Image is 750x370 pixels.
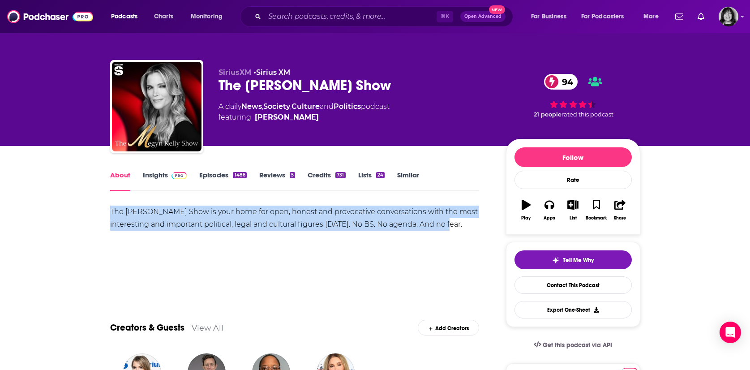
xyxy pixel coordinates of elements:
[719,7,738,26] span: Logged in as parkdalepublicity1
[154,10,173,23] span: Charts
[308,171,345,191] a: Credits731
[538,194,561,226] button: Apps
[544,215,555,221] div: Apps
[291,102,320,111] a: Culture
[514,250,632,269] button: tell me why sparkleTell Me Why
[643,10,659,23] span: More
[335,172,345,178] div: 731
[525,9,578,24] button: open menu
[553,74,578,90] span: 94
[219,112,390,123] span: featuring
[290,102,291,111] span: ,
[241,102,262,111] a: News
[358,171,385,191] a: Lists24
[263,102,290,111] a: Society
[265,9,437,24] input: Search podcasts, credits, & more...
[514,301,632,318] button: Export One-Sheet
[464,14,501,19] span: Open Advanced
[249,6,522,27] div: Search podcasts, credits, & more...
[171,172,187,179] img: Podchaser Pro
[489,5,505,14] span: New
[256,68,290,77] a: Sirius XM
[219,101,390,123] div: A daily podcast
[192,323,223,332] a: View All
[105,9,149,24] button: open menu
[199,171,246,191] a: Episodes1486
[514,276,632,294] a: Contact This Podcast
[460,11,506,22] button: Open AdvancedNew
[233,172,246,178] div: 1486
[184,9,234,24] button: open menu
[110,322,184,333] a: Creators & Guests
[514,171,632,189] div: Rate
[534,111,561,118] span: 21 people
[262,102,263,111] span: ,
[320,102,334,111] span: and
[561,194,584,226] button: List
[437,11,453,22] span: ⌘ K
[694,9,708,24] a: Show notifications dropdown
[255,112,319,123] a: Megyn Kelly
[672,9,687,24] a: Show notifications dropdown
[148,9,179,24] a: Charts
[259,171,295,191] a: Reviews5
[531,10,566,23] span: For Business
[506,68,640,124] div: 94 21 peoplerated this podcast
[544,74,578,90] a: 94
[585,194,608,226] button: Bookmark
[719,7,738,26] img: User Profile
[586,215,607,221] div: Bookmark
[253,68,290,77] span: •
[514,194,538,226] button: Play
[614,215,626,221] div: Share
[575,9,637,24] button: open menu
[7,8,93,25] img: Podchaser - Follow, Share and Rate Podcasts
[514,147,632,167] button: Follow
[608,194,631,226] button: Share
[720,322,741,343] div: Open Intercom Messenger
[397,171,419,191] a: Similar
[219,68,251,77] span: SiriusXM
[527,334,620,356] a: Get this podcast via API
[418,320,479,336] div: Add Creators
[376,172,385,178] div: 24
[110,171,130,191] a: About
[570,215,577,221] div: List
[111,10,137,23] span: Podcasts
[581,10,624,23] span: For Podcasters
[521,215,531,221] div: Play
[561,111,613,118] span: rated this podcast
[543,341,612,349] span: Get this podcast via API
[719,7,738,26] button: Show profile menu
[143,171,187,191] a: InsightsPodchaser Pro
[191,10,223,23] span: Monitoring
[290,172,295,178] div: 5
[110,206,480,231] div: The [PERSON_NAME] Show is your home for open, honest and provocative conversations with the most ...
[637,9,670,24] button: open menu
[563,257,594,264] span: Tell Me Why
[552,257,559,264] img: tell me why sparkle
[334,102,361,111] a: Politics
[112,62,201,151] img: The Megyn Kelly Show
